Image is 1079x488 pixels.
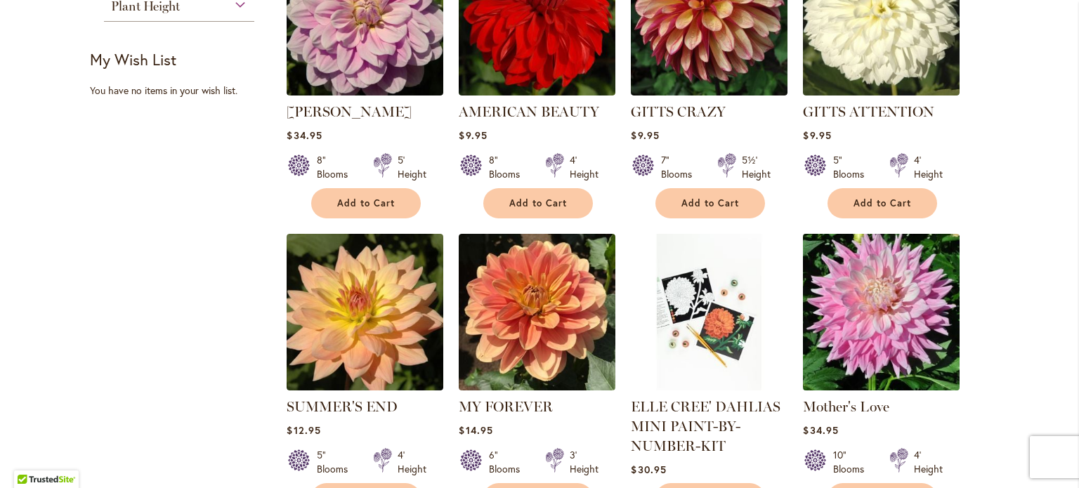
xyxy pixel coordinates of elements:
[631,85,787,98] a: Gitts Crazy
[317,153,356,181] div: 8" Blooms
[287,234,443,390] img: SUMMER'S END
[655,188,765,218] button: Add to Cart
[398,448,426,476] div: 4' Height
[631,128,659,142] span: $9.95
[287,423,320,437] span: $12.95
[661,153,700,181] div: 7" Blooms
[914,153,943,181] div: 4' Height
[287,380,443,393] a: SUMMER'S END
[803,103,934,120] a: GITTS ATTENTION
[489,448,528,476] div: 6" Blooms
[570,448,599,476] div: 3' Height
[489,153,528,181] div: 8" Blooms
[742,153,771,181] div: 5½' Height
[398,153,426,181] div: 5' Height
[337,197,395,209] span: Add to Cart
[459,103,599,120] a: AMERICAN BEAUTY
[799,230,964,395] img: Mother's Love
[11,438,50,477] iframe: Launch Accessibility Center
[803,85,960,98] a: GITTS ATTENTION
[287,85,443,98] a: Randi Dawn
[833,448,872,476] div: 10" Blooms
[317,448,356,476] div: 5" Blooms
[287,128,322,142] span: $34.95
[459,128,487,142] span: $9.95
[459,380,615,393] a: MY FOREVER
[803,423,838,437] span: $34.95
[483,188,593,218] button: Add to Cart
[459,85,615,98] a: AMERICAN BEAUTY
[914,448,943,476] div: 4' Height
[287,103,412,120] a: [PERSON_NAME]
[509,197,567,209] span: Add to Cart
[681,197,739,209] span: Add to Cart
[833,153,872,181] div: 5" Blooms
[631,380,787,393] a: ELLE CREE' DAHLIAS MINI PAINT-BY-NUMBER-KIT
[803,128,831,142] span: $9.95
[287,398,398,415] a: SUMMER'S END
[459,423,492,437] span: $14.95
[854,197,911,209] span: Add to Cart
[311,188,421,218] button: Add to Cart
[459,398,553,415] a: MY FOREVER
[828,188,937,218] button: Add to Cart
[90,49,176,70] strong: My Wish List
[631,463,666,476] span: $30.95
[631,234,787,390] img: ELLE CREE' DAHLIAS MINI PAINT-BY-NUMBER-KIT
[90,84,277,98] div: You have no items in your wish list.
[803,380,960,393] a: Mother's Love
[570,153,599,181] div: 4' Height
[459,234,615,390] img: MY FOREVER
[631,398,780,454] a: ELLE CREE' DAHLIAS MINI PAINT-BY-NUMBER-KIT
[631,103,726,120] a: GITTS CRAZY
[803,398,889,415] a: Mother's Love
